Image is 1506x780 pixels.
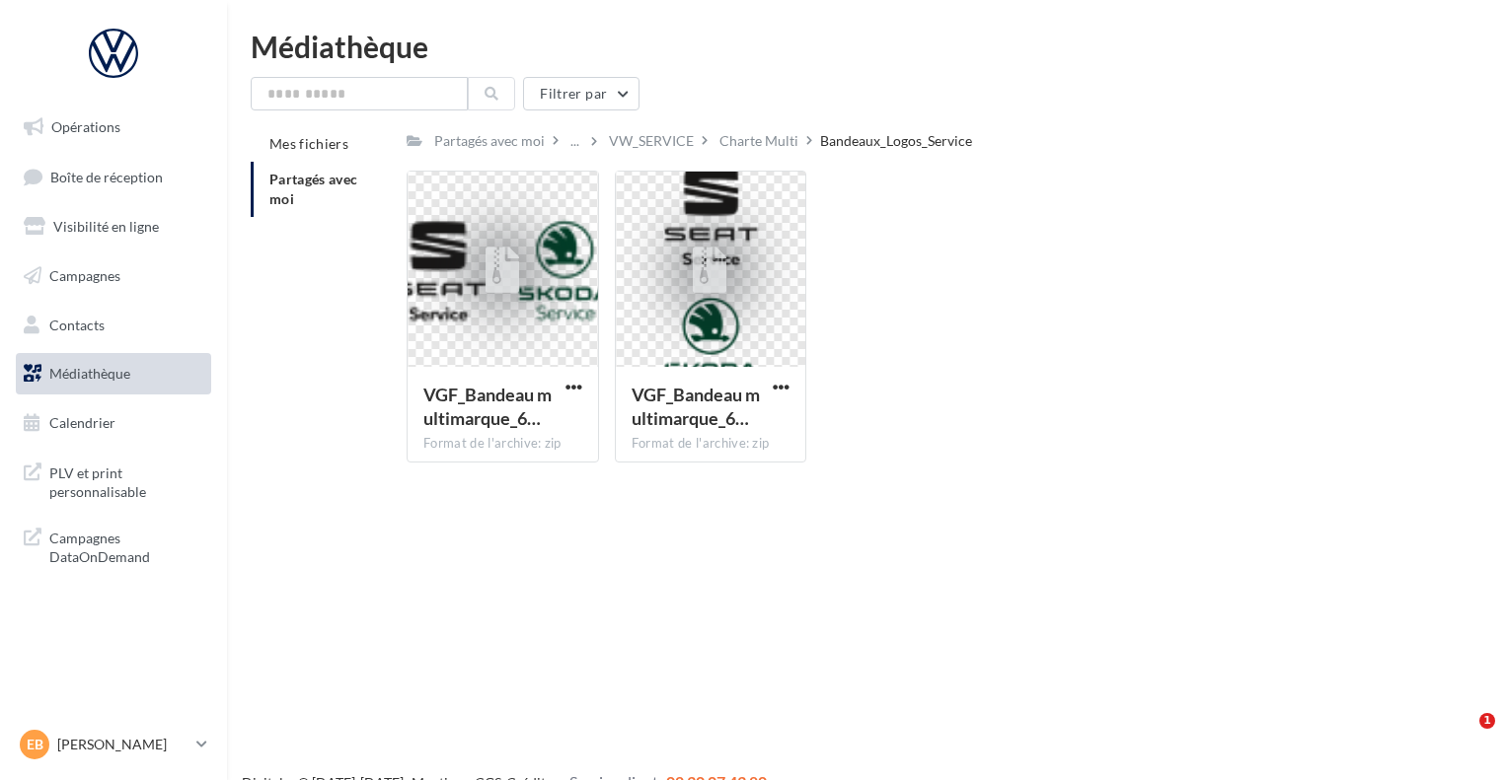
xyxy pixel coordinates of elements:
[49,525,203,567] span: Campagnes DataOnDemand
[50,168,163,184] span: Boîte de réception
[566,127,583,155] div: ...
[632,435,791,453] div: Format de l'archive: zip
[49,460,203,502] span: PLV et print personnalisable
[1439,713,1486,760] iframe: Intercom live chat
[1479,713,1495,729] span: 1
[57,735,188,754] p: [PERSON_NAME]
[27,735,43,754] span: EB
[609,131,694,151] div: VW_SERVICE
[49,316,105,332] span: Contacts
[423,384,552,429] span: VGF_Bandeau multimarque_6 marques_Horizontal
[12,106,215,148] a: Opérations
[53,218,159,235] span: Visibilité en ligne
[434,131,545,151] div: Partagés avec moi
[423,435,582,453] div: Format de l'archive: zip
[269,171,358,207] span: Partagés avec moi
[12,305,215,346] a: Contacts
[523,77,640,110] button: Filtrer par
[12,353,215,394] a: Médiathèque
[12,156,215,198] a: Boîte de réception
[49,414,115,431] span: Calendrier
[49,365,130,382] span: Médiathèque
[251,32,1482,61] div: Médiathèque
[820,131,972,151] div: Bandeaux_Logos_Service
[12,206,215,248] a: Visibilité en ligne
[12,402,215,444] a: Calendrier
[49,267,120,284] span: Campagnes
[12,452,215,510] a: PLV et print personnalisable
[16,726,211,763] a: EB [PERSON_NAME]
[12,255,215,297] a: Campagnes
[51,118,120,135] span: Opérations
[12,517,215,575] a: Campagnes DataOnDemand
[719,131,798,151] div: Charte Multi
[632,384,760,429] span: VGF_Bandeau multimarque_6 marques_Vertical
[269,135,348,152] span: Mes fichiers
